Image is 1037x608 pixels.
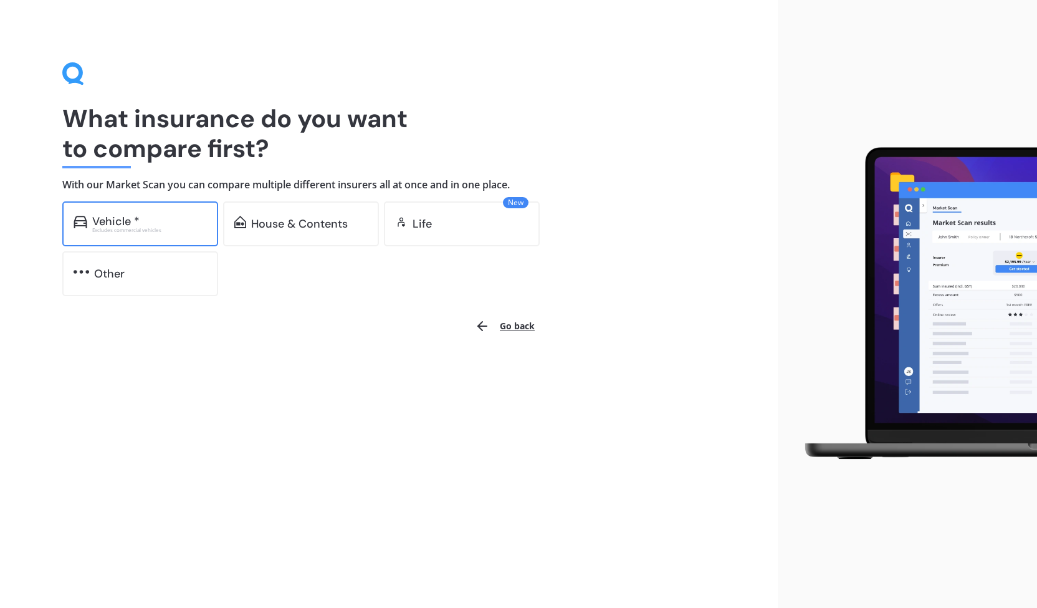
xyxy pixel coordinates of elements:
[92,215,140,228] div: Vehicle *
[74,266,89,278] img: other.81dba5aafe580aa69f38.svg
[251,218,348,230] div: House & Contents
[467,311,542,341] button: Go back
[234,216,246,228] img: home-and-contents.b802091223b8502ef2dd.svg
[503,197,528,208] span: New
[94,268,125,280] div: Other
[62,104,715,163] h1: What insurance do you want to compare first?
[395,216,408,228] img: life.f720d6a2d7cdcd3ad642.svg
[413,218,432,230] div: Life
[788,140,1037,468] img: laptop.webp
[62,178,715,191] h4: With our Market Scan you can compare multiple different insurers all at once and in one place.
[92,228,207,233] div: Excludes commercial vehicles
[74,216,87,228] img: car.f15378c7a67c060ca3f3.svg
